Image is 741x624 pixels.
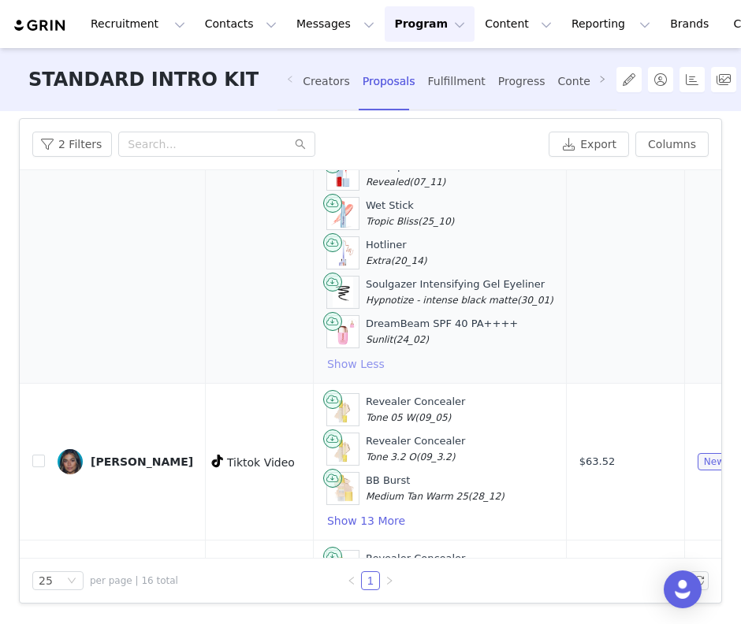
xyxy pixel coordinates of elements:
[366,316,518,347] div: DreamBeam SPF 40 PA++++
[28,48,259,112] h3: STANDARD INTRO KIT
[366,334,393,345] span: Sunlit
[366,277,553,307] div: Soulgazer Intensifying Gel Eyeliner
[58,449,83,474] img: f024feb6-bd60-4182-a9ab-83f614d4ee13.jpg
[416,451,456,462] span: (09_3.2)
[562,6,660,42] button: Reporting
[366,255,391,266] span: Extra
[327,394,359,425] img: RC2024_0.5_vessel_4a3c47be-e82c-4a8e-bfb5-22f54ef3346d.jpg
[409,176,445,188] span: (07_11)
[342,571,361,590] li: Previous Page
[391,255,427,266] span: (20_14)
[468,491,505,502] span: (28_12)
[326,511,406,530] button: Show 13 More
[366,176,409,188] span: Revealed
[327,237,359,269] img: HOTLINER_100_SMUDGE_6cdcfe8f-b8b7-4b1d-907f-48dc13e05e2f.jpg
[661,6,723,42] a: Brands
[327,198,359,229] img: PDP-WetStick-Skinny-Dip.png
[598,75,606,83] i: icon: right
[81,6,195,42] button: Recruitment
[498,61,546,102] div: Progress
[579,454,616,470] span: $63.52
[366,551,466,581] div: Revealer Concealer
[664,570,702,608] div: Open Intercom Messenger
[380,571,399,590] li: Next Page
[326,355,385,373] button: Show Less
[118,132,315,157] input: Search...
[195,6,286,42] button: Contacts
[227,456,295,469] span: Tiktok Video
[327,316,359,347] img: DREAMBEAM_SUNLIT_CAP_ON_ZOOM.jpg
[366,295,517,306] span: Hypnotize - intense black matte
[366,412,415,423] span: Tone 05 W
[427,61,485,102] div: Fulfillment
[558,61,602,102] div: Content
[366,198,454,228] div: Wet Stick
[635,132,709,157] button: Columns
[393,334,429,345] span: (24_02)
[385,576,394,585] i: icon: right
[90,574,178,588] span: per page | 16 total
[363,61,415,102] div: Proposals
[32,132,112,157] button: 2 Filters
[287,6,384,42] button: Messages
[366,394,466,425] div: Revealer Concealer
[327,551,359,582] img: RC2024_0.5_vessel_4a3c47be-e82c-4a8e-bfb5-22f54ef3346d.jpg
[286,75,294,83] i: icon: left
[361,571,380,590] li: 1
[362,572,379,589] a: 1
[366,158,452,189] div: Wet Lip Oil Gloss
[303,61,350,102] div: Creators
[58,449,193,474] a: [PERSON_NAME]
[39,572,53,589] div: 25
[366,237,427,268] div: Hotliner
[366,433,466,464] div: Revealer Concealer
[327,473,359,504] img: KOSAS-BB-BURST-10.jpg
[347,576,356,585] i: icon: left
[517,295,553,306] span: (30_01)
[67,576,76,587] i: icon: down
[327,158,359,190] img: WLO_PDP_HeroVessel_SLUSHIE_5.2025_22261aba-2760-4cec-9881-bd49aa1f463e.jpg
[475,6,561,42] button: Content
[327,433,359,465] img: RC2024_0.5_vessel_4a3c47be-e82c-4a8e-bfb5-22f54ef3346d.jpg
[418,216,454,227] span: (25_10)
[13,18,68,33] img: grin logo
[366,491,468,502] span: Medium Tan Warm 25
[366,451,416,462] span: Tone 3.2 O
[366,216,418,227] span: Tropic Bliss
[415,412,451,423] span: (09_05)
[333,277,354,308] img: Small-Kosas_Soulgazer2024_Swatch_Hypnotize.jpg
[385,6,475,42] button: Program
[366,473,505,503] div: BB Burst
[549,132,629,157] button: Export
[295,139,306,150] i: icon: search
[91,455,193,468] div: [PERSON_NAME]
